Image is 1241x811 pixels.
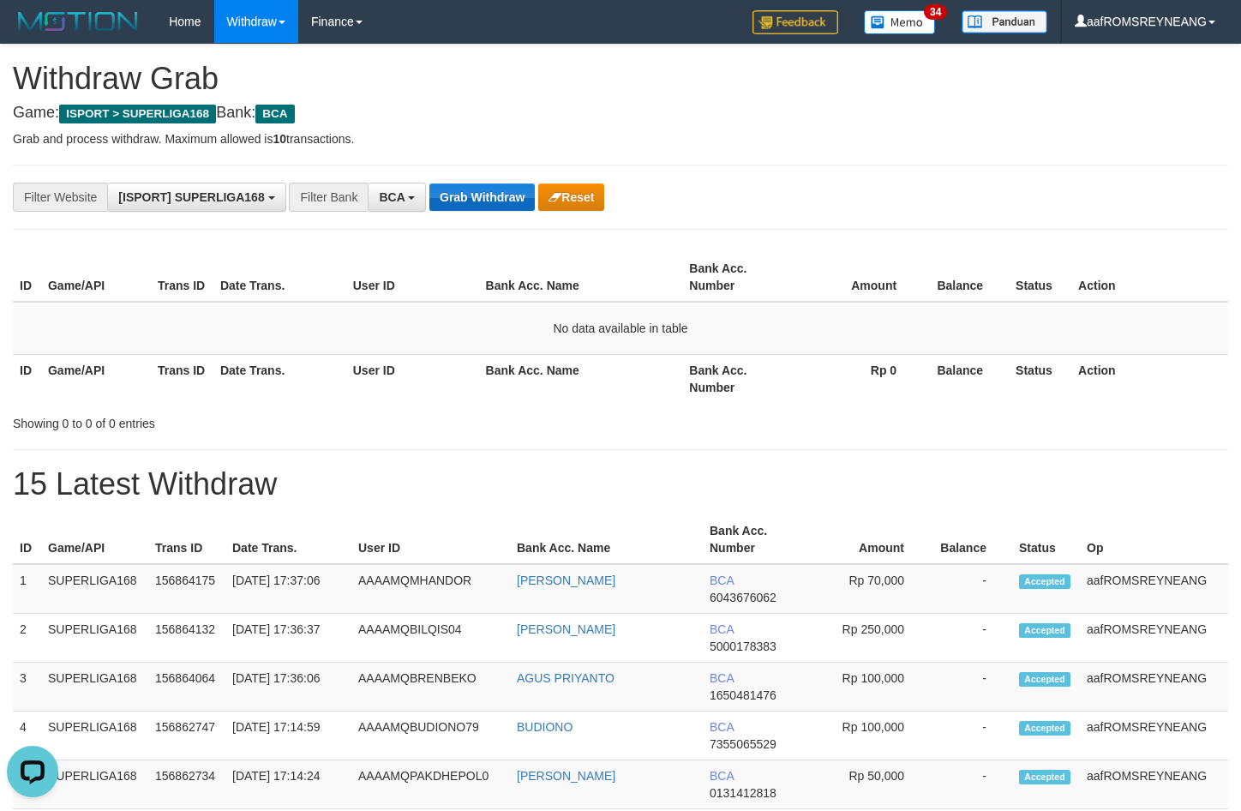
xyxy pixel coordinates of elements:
[351,564,510,614] td: AAAAMQMHANDOR
[13,515,41,564] th: ID
[1080,760,1228,809] td: aafROMSREYNEANG
[59,105,216,123] span: ISPORT > SUPERLIGA168
[1012,515,1080,564] th: Status
[13,9,143,34] img: MOTION_logo.png
[806,712,930,760] td: Rp 100,000
[1019,623,1070,638] span: Accepted
[792,253,922,302] th: Amount
[806,614,930,663] td: Rp 250,000
[289,183,368,212] div: Filter Bank
[225,760,351,809] td: [DATE] 17:14:24
[41,564,148,614] td: SUPERLIGA168
[1080,614,1228,663] td: aafROMSREYNEANG
[225,663,351,712] td: [DATE] 17:36:06
[710,688,776,702] span: Copy 1650481476 to clipboard
[151,253,213,302] th: Trans ID
[806,515,930,564] th: Amount
[225,712,351,760] td: [DATE] 17:14:59
[924,4,947,20] span: 34
[148,760,225,809] td: 156862734
[962,10,1047,33] img: panduan.png
[213,253,346,302] th: Date Trans.
[13,62,1228,96] h1: Withdraw Grab
[148,614,225,663] td: 156864132
[930,614,1012,663] td: -
[682,253,792,302] th: Bank Acc. Number
[517,720,573,734] a: BUDIONO
[41,253,151,302] th: Game/API
[1071,253,1228,302] th: Action
[213,354,346,403] th: Date Trans.
[351,614,510,663] td: AAAAMQBILQIS04
[368,183,426,212] button: BCA
[13,467,1228,502] h1: 15 Latest Withdraw
[1080,663,1228,712] td: aafROMSREYNEANG
[922,253,1009,302] th: Balance
[148,663,225,712] td: 156864064
[148,515,225,564] th: Trans ID
[351,515,510,564] th: User ID
[1080,515,1228,564] th: Op
[118,190,264,204] span: [ISPORT] SUPERLIGA168
[1071,354,1228,403] th: Action
[517,622,615,636] a: [PERSON_NAME]
[151,354,213,403] th: Trans ID
[703,515,806,564] th: Bank Acc. Number
[225,515,351,564] th: Date Trans.
[351,760,510,809] td: AAAAMQPAKDHEPOL0
[1009,253,1071,302] th: Status
[710,769,734,783] span: BCA
[710,671,734,685] span: BCA
[710,640,776,653] span: Copy 5000178383 to clipboard
[1019,574,1070,589] span: Accepted
[13,183,107,212] div: Filter Website
[13,712,41,760] td: 4
[1019,770,1070,784] span: Accepted
[13,253,41,302] th: ID
[710,786,776,800] span: Copy 0131412818 to clipboard
[379,190,405,204] span: BCA
[1019,672,1070,687] span: Accepted
[479,253,683,302] th: Bank Acc. Name
[930,760,1012,809] td: -
[346,354,479,403] th: User ID
[107,183,285,212] button: [ISPORT] SUPERLIGA168
[1080,712,1228,760] td: aafROMSREYNEANG
[806,663,930,712] td: Rp 100,000
[710,622,734,636] span: BCA
[41,760,148,809] td: SUPERLIGA168
[41,712,148,760] td: SUPERLIGA168
[479,354,683,403] th: Bank Acc. Name
[351,663,510,712] td: AAAAMQBRENBEKO
[41,354,151,403] th: Game/API
[13,354,41,403] th: ID
[922,354,1009,403] th: Balance
[1009,354,1071,403] th: Status
[429,183,535,211] button: Grab Withdraw
[930,564,1012,614] td: -
[517,671,615,685] a: AGUS PRIYANTO
[710,737,776,751] span: Copy 7355065529 to clipboard
[930,663,1012,712] td: -
[682,354,792,403] th: Bank Acc. Number
[710,574,734,587] span: BCA
[13,130,1228,147] p: Grab and process withdraw. Maximum allowed is transactions.
[1019,721,1070,736] span: Accepted
[710,720,734,734] span: BCA
[517,769,615,783] a: [PERSON_NAME]
[752,10,838,34] img: Feedback.jpg
[41,663,148,712] td: SUPERLIGA168
[806,564,930,614] td: Rp 70,000
[225,614,351,663] td: [DATE] 17:36:37
[930,515,1012,564] th: Balance
[148,564,225,614] td: 156864175
[806,760,930,809] td: Rp 50,000
[1080,564,1228,614] td: aafROMSREYNEANG
[864,10,936,34] img: Button%20Memo.svg
[13,105,1228,122] h4: Game: Bank:
[7,7,58,58] button: Open LiveChat chat widget
[710,591,776,604] span: Copy 6043676062 to clipboard
[273,132,286,146] strong: 10
[930,712,1012,760] td: -
[148,712,225,760] td: 156862747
